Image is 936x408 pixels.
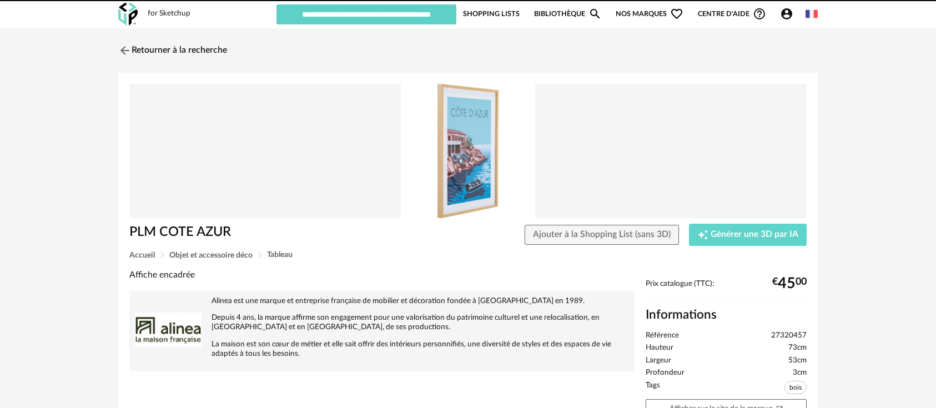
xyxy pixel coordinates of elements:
a: Retourner à la recherche [118,38,227,63]
span: bois [784,381,807,394]
span: 73cm [788,343,807,353]
span: Account Circle icon [780,7,798,21]
span: Centre d'aideHelp Circle Outline icon [698,7,766,21]
span: Référence [646,331,679,341]
p: Alinea est une marque et entreprise française de mobilier et décoration fondée à [GEOGRAPHIC_DATA... [135,296,629,306]
p: La maison est son cœur de métier et elle sait offrir des intérieurs personnifiés, une diversité d... [135,340,629,359]
span: Ajouter à la Shopping List (sans 3D) [533,230,671,239]
button: Creation icon Générer une 3D par IA [689,224,807,246]
span: Tableau [267,251,293,259]
h1: PLM COTE AZUR [129,224,405,241]
span: 53cm [788,356,807,366]
span: Accueil [129,251,155,259]
span: Largeur [646,356,671,366]
img: brand logo [135,296,202,363]
span: 3cm [793,368,807,378]
span: 27320457 [771,331,807,341]
span: Objet et accessoire déco [169,251,253,259]
a: Shopping Lists [463,3,520,24]
span: Hauteur [646,343,673,353]
span: Tags [646,381,660,397]
img: fr [806,8,818,20]
span: Profondeur [646,368,685,378]
span: Magnify icon [588,7,602,21]
div: Affiche encadrée [129,269,635,281]
h2: Informations [646,307,807,323]
span: Générer une 3D par IA [711,230,798,239]
div: for Sketchup [148,9,190,19]
span: Creation icon [697,229,708,240]
div: Breadcrumb [129,251,807,259]
img: Product pack shot [129,84,807,219]
button: Ajouter à la Shopping List (sans 3D) [525,225,679,245]
p: Depuis 4 ans, la marque affirme son engagement pour une valorisation du patrimoine culturel et un... [135,313,629,332]
span: 45 [778,279,796,288]
div: Prix catalogue (TTC): [646,279,807,300]
div: € 00 [772,279,807,288]
span: Help Circle Outline icon [753,7,766,21]
span: Account Circle icon [780,7,793,21]
span: Nos marques [616,3,683,24]
img: svg+xml;base64,PHN2ZyB3aWR0aD0iMjQiIGhlaWdodD0iMjQiIHZpZXdCb3g9IjAgMCAyNCAyNCIgZmlsbD0ibm9uZSIgeG... [118,44,132,57]
img: OXP [118,3,138,26]
a: BibliothèqueMagnify icon [534,3,602,24]
span: Heart Outline icon [670,7,683,21]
